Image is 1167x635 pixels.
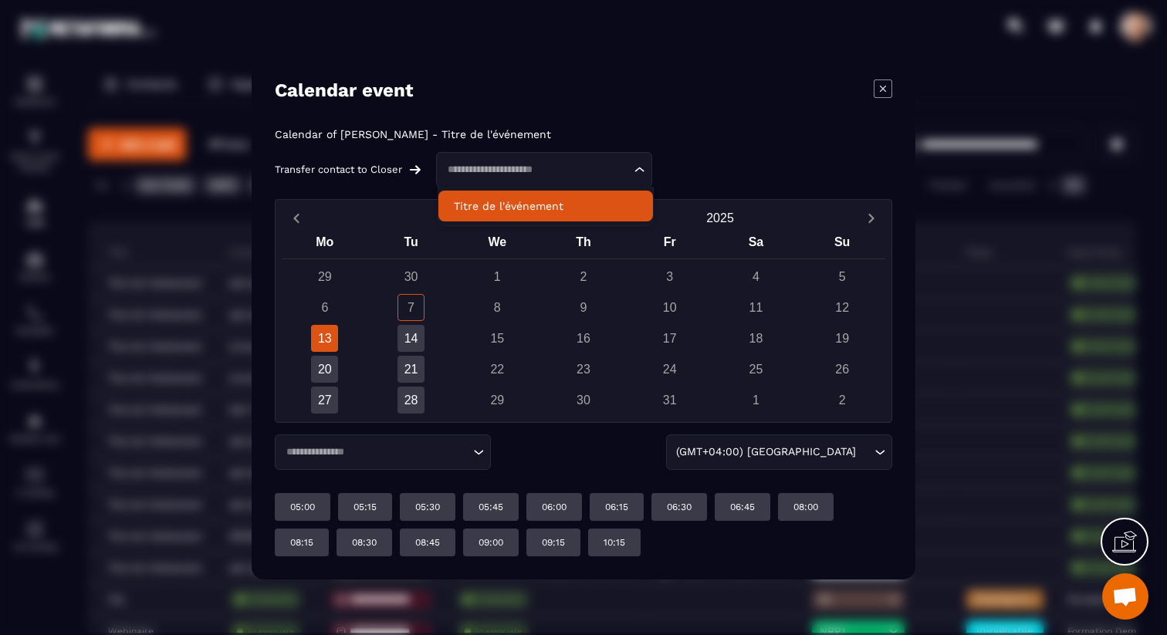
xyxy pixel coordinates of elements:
[570,387,597,414] div: 30
[484,263,511,290] div: 1
[282,231,885,414] div: Calendar wrapper
[275,164,402,176] p: Transfer contact to Closer
[542,501,567,513] p: 06:00
[484,325,511,352] div: 15
[397,294,425,321] div: 7
[829,263,856,290] div: 5
[667,501,692,513] p: 06:30
[397,387,425,414] div: 28
[311,294,338,321] div: 6
[604,536,625,549] p: 10:15
[570,325,597,352] div: 16
[397,356,425,383] div: 21
[542,536,565,549] p: 09:15
[415,501,440,513] p: 05:30
[742,294,770,321] div: 11
[742,387,770,414] div: 1
[742,325,770,352] div: 18
[829,294,856,321] div: 12
[570,263,597,290] div: 2
[282,263,885,414] div: Calendar days
[484,387,511,414] div: 29
[290,536,313,549] p: 08:15
[397,325,425,352] div: 14
[570,356,597,383] div: 23
[656,387,683,414] div: 31
[484,294,511,321] div: 8
[311,387,338,414] div: 27
[730,501,755,513] p: 06:45
[793,501,818,513] p: 08:00
[311,263,338,290] div: 29
[397,263,425,290] div: 30
[672,444,859,461] span: (GMT+04:00) [GEOGRAPHIC_DATA]
[352,536,377,549] p: 08:30
[275,79,413,101] h4: Calendar event
[415,536,440,549] p: 08:45
[275,434,491,470] div: Search for option
[282,231,368,258] div: Mo
[656,263,683,290] div: 3
[484,356,511,383] div: 22
[1102,573,1148,620] div: Ouvrir le chat
[656,356,683,383] div: 24
[479,501,503,513] p: 05:45
[666,434,892,470] div: Search for option
[742,263,770,290] div: 4
[311,325,338,352] div: 13
[436,152,652,187] div: Search for option
[713,231,800,258] div: Sa
[454,198,638,214] p: Titre de l'événement
[454,231,540,258] div: We
[799,231,885,258] div: Su
[540,231,627,258] div: Th
[290,501,315,513] p: 05:00
[583,204,857,231] button: Open years overlay
[311,356,338,383] div: 20
[857,208,885,228] button: Next month
[281,444,469,459] input: Search for option
[353,501,377,513] p: 05:15
[310,204,583,231] button: Open months overlay
[656,325,683,352] div: 17
[479,536,503,549] p: 09:00
[282,208,310,228] button: Previous month
[627,231,713,258] div: Fr
[829,387,856,414] div: 2
[605,501,628,513] p: 06:15
[829,325,856,352] div: 19
[570,294,597,321] div: 9
[742,356,770,383] div: 25
[368,231,455,258] div: Tu
[656,294,683,321] div: 10
[275,128,551,140] p: Calendar of [PERSON_NAME] - Titre de l'événement
[829,356,856,383] div: 26
[859,444,871,461] input: Search for option
[442,161,631,177] input: Search for option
